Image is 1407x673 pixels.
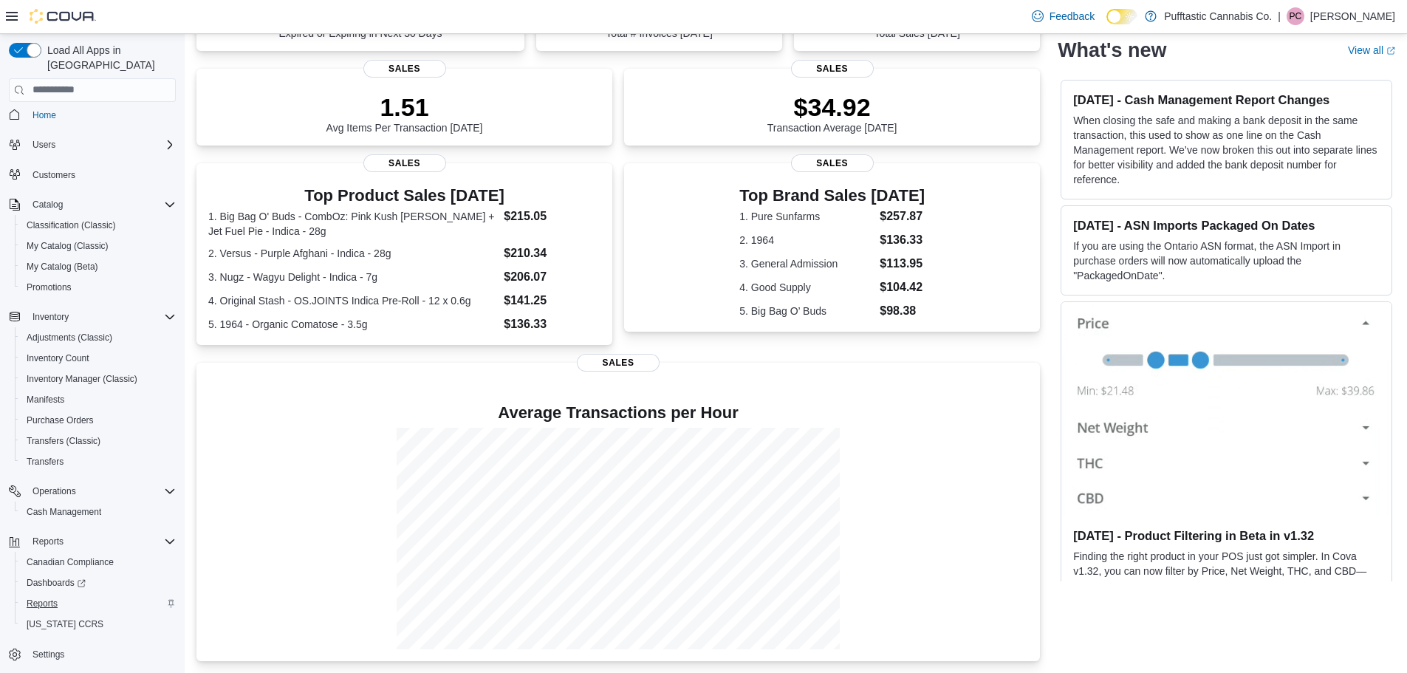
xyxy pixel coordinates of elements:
[27,308,75,326] button: Inventory
[208,293,498,308] dt: 4. Original Stash - OS.JOINTS Indica Pre-Roll - 12 x 0.6g
[1050,9,1095,24] span: Feedback
[21,349,95,367] a: Inventory Count
[27,414,94,426] span: Purchase Orders
[21,279,78,296] a: Promotions
[504,208,600,225] dd: $215.05
[880,302,925,320] dd: $98.38
[32,109,56,121] span: Home
[504,245,600,262] dd: $210.34
[27,308,176,326] span: Inventory
[1290,7,1302,25] span: PC
[3,643,182,665] button: Settings
[739,256,874,271] dt: 3. General Admission
[27,456,64,468] span: Transfers
[21,553,176,571] span: Canadian Compliance
[21,391,176,409] span: Manifests
[30,9,96,24] img: Cova
[1164,7,1272,25] p: Pufftastic Cannabis Co.
[21,453,69,471] a: Transfers
[3,307,182,327] button: Inventory
[15,256,182,277] button: My Catalog (Beta)
[880,255,925,273] dd: $113.95
[15,593,182,614] button: Reports
[27,106,62,124] a: Home
[326,92,483,122] p: 1.51
[1058,38,1166,62] h2: What's new
[27,196,69,213] button: Catalog
[27,261,98,273] span: My Catalog (Beta)
[208,317,498,332] dt: 5. 1964 - Organic Comatose - 3.5g
[21,258,176,276] span: My Catalog (Beta)
[15,502,182,522] button: Cash Management
[21,370,143,388] a: Inventory Manager (Classic)
[41,43,176,72] span: Load All Apps in [GEOGRAPHIC_DATA]
[3,531,182,552] button: Reports
[32,311,69,323] span: Inventory
[208,404,1028,422] h4: Average Transactions per Hour
[208,270,498,284] dt: 3. Nugz - Wagyu Delight - Indica - 7g
[504,268,600,286] dd: $206.07
[15,348,182,369] button: Inventory Count
[880,231,925,249] dd: $136.33
[15,614,182,635] button: [US_STATE] CCRS
[32,199,63,211] span: Catalog
[21,574,92,592] a: Dashboards
[21,391,70,409] a: Manifests
[21,370,176,388] span: Inventory Manager (Classic)
[21,216,176,234] span: Classification (Classic)
[3,134,182,155] button: Users
[1310,7,1395,25] p: [PERSON_NAME]
[15,236,182,256] button: My Catalog (Classic)
[880,208,925,225] dd: $257.87
[1026,1,1100,31] a: Feedback
[791,60,874,78] span: Sales
[21,595,64,612] a: Reports
[739,233,874,247] dt: 2. 1964
[504,315,600,333] dd: $136.33
[21,411,176,429] span: Purchase Orders
[1278,7,1281,25] p: |
[32,536,64,547] span: Reports
[27,618,103,630] span: [US_STATE] CCRS
[1073,549,1380,623] p: Finding the right product in your POS just got simpler. In Cova v1.32, you can now filter by Pric...
[363,60,446,78] span: Sales
[21,258,104,276] a: My Catalog (Beta)
[32,139,55,151] span: Users
[1073,239,1380,283] p: If you are using the Ontario ASN format, the ASN Import in purchase orders will now automatically...
[27,482,176,500] span: Operations
[739,209,874,224] dt: 1. Pure Sunfarms
[15,215,182,236] button: Classification (Classic)
[21,329,176,346] span: Adjustments (Classic)
[880,279,925,296] dd: $104.42
[27,196,176,213] span: Catalog
[577,354,660,372] span: Sales
[1287,7,1304,25] div: Preeya Chauhan
[27,165,176,184] span: Customers
[767,92,897,122] p: $34.92
[27,435,100,447] span: Transfers (Classic)
[32,169,75,181] span: Customers
[739,187,925,205] h3: Top Brand Sales [DATE]
[15,277,182,298] button: Promotions
[27,106,176,124] span: Home
[767,92,897,134] div: Transaction Average [DATE]
[21,615,109,633] a: [US_STATE] CCRS
[3,194,182,215] button: Catalog
[27,219,116,231] span: Classification (Classic)
[21,553,120,571] a: Canadian Compliance
[21,349,176,367] span: Inventory Count
[27,598,58,609] span: Reports
[21,237,114,255] a: My Catalog (Classic)
[27,394,64,406] span: Manifests
[1348,44,1395,56] a: View allExternal link
[21,216,122,234] a: Classification (Classic)
[27,482,82,500] button: Operations
[15,410,182,431] button: Purchase Orders
[1073,218,1380,233] h3: [DATE] - ASN Imports Packaged On Dates
[15,431,182,451] button: Transfers (Classic)
[21,615,176,633] span: Washington CCRS
[1386,47,1395,55] svg: External link
[21,503,176,521] span: Cash Management
[27,240,109,252] span: My Catalog (Classic)
[21,503,107,521] a: Cash Management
